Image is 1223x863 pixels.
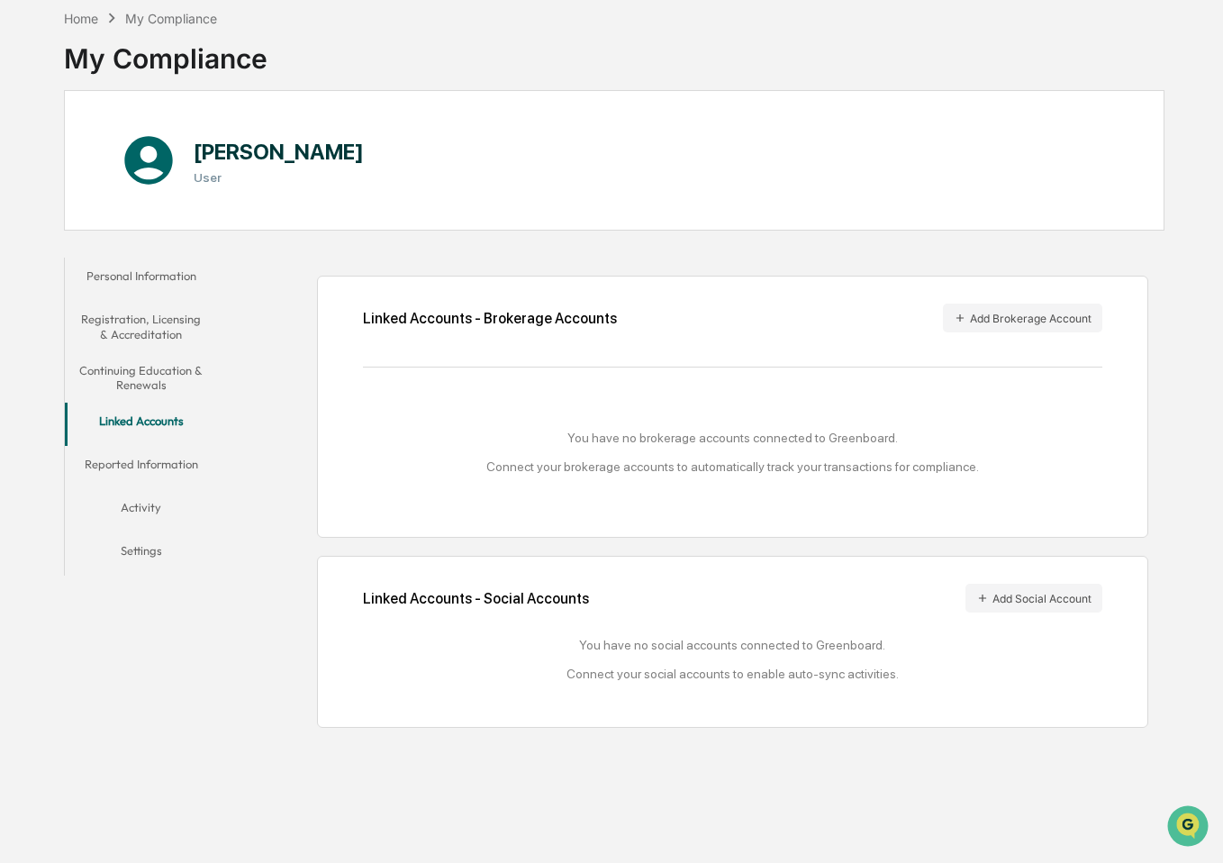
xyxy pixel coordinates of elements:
[127,304,218,319] a: Powered byPylon
[65,301,218,352] button: Registration, Licensing & Accreditation
[65,258,218,576] div: secondary tabs example
[943,304,1102,332] button: Add Brokerage Account
[64,28,267,75] div: My Compliance
[131,229,145,243] div: 🗄️
[11,220,123,252] a: 🖐️Preclearance
[149,227,223,245] span: Attestations
[18,138,50,170] img: 1746055101610-c473b297-6a78-478c-a979-82029cc54cd1
[61,138,295,156] div: Start new chat
[18,263,32,277] div: 🔎
[61,156,228,170] div: We're available if you need us!
[123,220,231,252] a: 🗄️Attestations
[125,11,217,26] div: My Compliance
[306,143,328,165] button: Start new chat
[179,305,218,319] span: Pylon
[1165,804,1214,852] iframe: Open customer support
[363,310,617,327] div: Linked Accounts - Brokerage Accounts
[65,258,218,301] button: Personal Information
[18,38,328,67] p: How can we help?
[18,229,32,243] div: 🖐️
[11,254,121,286] a: 🔎Data Lookup
[65,403,218,446] button: Linked Accounts
[363,638,1102,681] div: You have no social accounts connected to Greenboard. Connect your social accounts to enable auto-...
[194,170,364,185] h3: User
[194,139,364,165] h1: [PERSON_NAME]
[363,431,1102,474] div: You have no brokerage accounts connected to Greenboard. Connect your brokerage accounts to automa...
[65,352,218,404] button: Continuing Education & Renewals
[36,227,116,245] span: Preclearance
[965,584,1102,613] button: Add Social Account
[65,532,218,576] button: Settings
[65,489,218,532] button: Activity
[36,261,113,279] span: Data Lookup
[64,11,98,26] div: Home
[65,446,218,489] button: Reported Information
[363,584,1102,613] div: Linked Accounts - Social Accounts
